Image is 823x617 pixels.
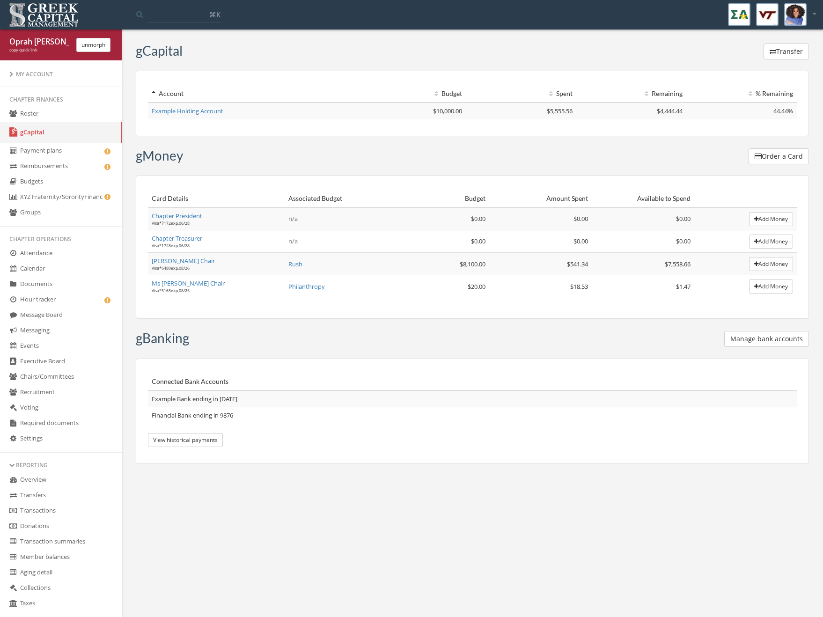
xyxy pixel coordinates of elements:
[676,214,691,223] span: $0.00
[288,282,325,291] a: Philanthropy
[387,190,490,207] th: Budget
[573,237,588,245] span: $0.00
[152,220,281,227] div: Visa * 7172 exp. 06 / 28
[471,214,485,223] span: $0.00
[285,190,387,207] th: Associated Budget
[470,89,573,98] div: Spent
[152,257,215,265] a: [PERSON_NAME] Chair
[152,288,281,294] div: Visa * 5165 exp. 08 / 25
[9,37,69,47] div: Oprah [PERSON_NAME]
[749,279,793,294] button: Add Money
[152,243,281,249] div: Visa * 1728 exp. 06 / 28
[567,260,588,268] span: $541.34
[657,107,683,115] span: $4,444.44
[152,265,281,272] div: Visa * 6480 exp. 08 / 26
[676,282,691,291] span: $1.47
[152,212,202,220] a: Chapter President
[148,373,797,390] th: Connected Bank Accounts
[773,107,793,115] span: 44.44%
[152,107,223,115] a: Example Holding Account
[433,107,462,115] span: $10,000.00
[136,331,189,345] h3: gBanking
[288,214,298,223] span: n/a
[288,237,298,245] span: n/a
[489,190,592,207] th: Amount Spent
[136,148,183,163] h3: gMoney
[148,390,797,407] td: Example Bank ending in [DATE]
[209,10,220,19] span: ⌘K
[665,260,691,268] span: $7,558.66
[148,433,223,447] button: View historical payments
[148,190,285,207] th: Card Details
[360,89,463,98] div: Budget
[749,212,793,226] button: Add Money
[749,257,793,271] button: Add Money
[764,44,809,59] button: Transfer
[573,214,588,223] span: $0.00
[136,44,183,58] h3: gCapital
[690,89,793,98] div: % Remaining
[76,38,110,52] button: unmorph
[148,407,797,424] td: Financial Bank ending in 9876
[592,190,694,207] th: Available to Spend
[9,70,112,78] div: My Account
[152,89,352,98] div: Account
[471,237,485,245] span: $0.00
[468,282,485,291] span: $20.00
[749,235,793,249] button: Add Money
[676,237,691,245] span: $0.00
[152,279,225,287] a: Ms [PERSON_NAME] Chair
[749,148,809,164] button: Order a Card
[724,331,809,347] button: Manage bank accounts
[570,282,588,291] span: $18.53
[9,461,112,469] div: Reporting
[152,234,202,242] a: Chapter Treasurer
[460,260,485,268] span: $8,100.00
[9,47,69,53] div: copy quick link
[580,89,683,98] div: Remaining
[547,107,573,115] span: $5,555.56
[288,260,302,268] a: Rush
